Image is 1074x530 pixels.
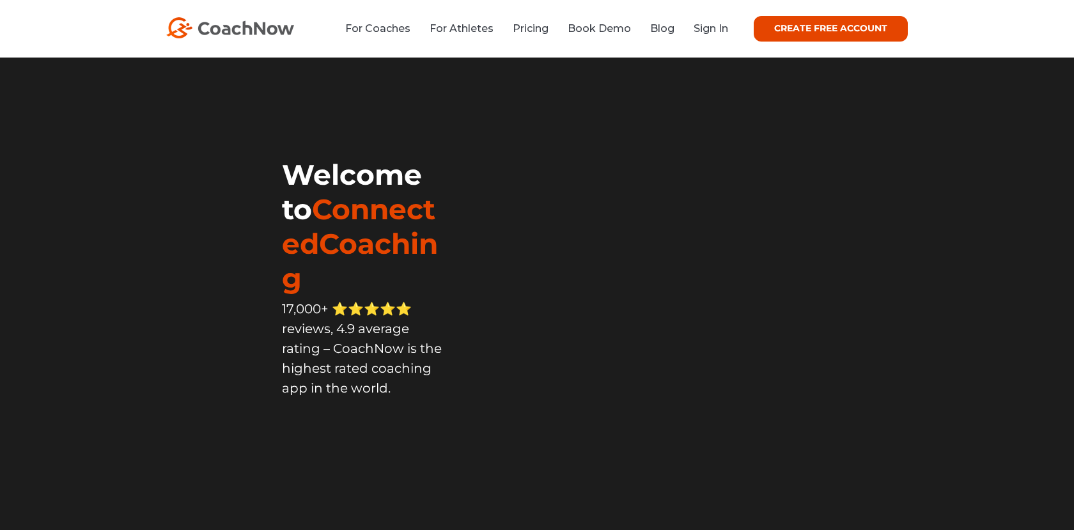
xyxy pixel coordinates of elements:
[345,22,410,35] a: For Coaches
[513,22,549,35] a: Pricing
[166,17,294,38] img: CoachNow Logo
[754,16,908,42] a: CREATE FREE ACCOUNT
[568,22,631,35] a: Book Demo
[694,22,728,35] a: Sign In
[430,22,494,35] a: For Athletes
[282,301,442,396] span: 17,000+ ⭐️⭐️⭐️⭐️⭐️ reviews, 4.9 average rating – CoachNow is the highest rated coaching app in th...
[282,422,442,455] iframe: Embedded CTA
[282,192,438,295] span: ConnectedCoaching
[650,22,674,35] a: Blog
[282,157,446,295] h1: Welcome to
